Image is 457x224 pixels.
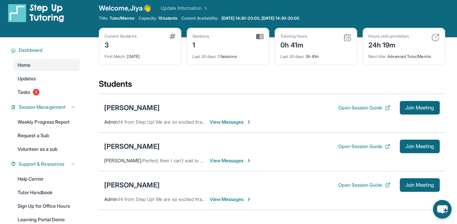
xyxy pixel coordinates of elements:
span: Home [18,62,30,68]
span: Admin : [104,196,119,202]
span: Capacity: [139,16,157,21]
span: [PERSON_NAME] : [104,158,142,163]
div: Current Students [105,34,137,39]
span: Join Meeting [405,144,434,148]
div: Hours until promotion [368,34,409,39]
span: Perfect, then I can't wait to see [PERSON_NAME] [DATE] at 7! [142,158,273,163]
span: Tutor/Mentor [110,16,135,21]
span: Dashboard [19,47,43,54]
a: Updates [14,73,80,85]
img: card [343,34,351,42]
button: Open Session Guide [338,182,390,188]
div: 24h 19m [368,39,409,50]
span: Next title : [368,54,387,59]
div: [PERSON_NAME] [104,180,160,190]
button: Session Management [16,104,76,110]
a: [DATE] 14:30-20:00, [DATE] 14:30-20:00 [220,16,301,21]
img: Chevron-Right [246,119,252,125]
span: [DATE] 14:30-20:00, [DATE] 14:30-20:00 [222,16,300,21]
span: View Messages [210,196,252,203]
div: 0h 41m [280,39,307,50]
div: 1 [192,39,209,50]
div: 3 [105,39,137,50]
a: Help Center [14,173,80,185]
img: Chevron-Right [246,197,252,202]
a: Tutor Handbook [14,186,80,199]
button: Join Meeting [400,178,440,192]
div: Tutoring hours [280,34,307,39]
button: Dashboard [16,47,76,54]
span: Admin : [104,119,119,125]
div: 1 Sessions [192,50,264,59]
button: Open Session Guide [338,104,390,111]
a: Update Information [161,5,208,12]
span: 1 [33,89,40,96]
a: Volunteer as a sub [14,143,80,155]
button: Support & Resources [16,161,76,167]
span: Support & Resources [19,161,64,167]
a: Request a Sub [14,129,80,142]
div: Students [99,79,445,94]
button: Open Session Guide [338,143,390,150]
div: [DATE] [105,50,176,59]
img: card [431,34,439,42]
img: card [169,34,176,39]
span: Last 30 days : [280,54,305,59]
div: Sessions [192,34,209,39]
button: chat-button [433,200,452,219]
span: Updates [18,75,36,82]
span: Welcome, Jiya 👋 [99,3,152,13]
span: Current Availability: [181,16,219,21]
span: Join Meeting [405,106,434,110]
span: Last 30 days : [192,54,217,59]
span: Tasks [18,89,30,96]
div: [PERSON_NAME] [104,142,160,151]
button: Join Meeting [400,101,440,115]
a: Tasks1 [14,86,80,98]
img: card [256,34,264,40]
div: [PERSON_NAME] [104,103,160,113]
img: Chevron Right [202,5,208,12]
span: Session Management [19,104,66,110]
span: Title: [99,16,108,21]
span: View Messages [210,119,252,125]
a: Weekly Progress Report [14,116,80,128]
a: Home [14,59,80,71]
a: Sign Up for Office Hours [14,200,80,212]
span: Join Meeting [405,183,434,187]
span: View Messages [210,157,252,164]
span: 1 Students [158,16,177,21]
button: Join Meeting [400,140,440,153]
img: logo [8,3,64,22]
div: Advanced Tutor/Mentor [368,50,439,59]
div: 0h 41m [280,50,351,59]
img: Chevron-Right [246,158,252,163]
span: First Match : [105,54,126,59]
